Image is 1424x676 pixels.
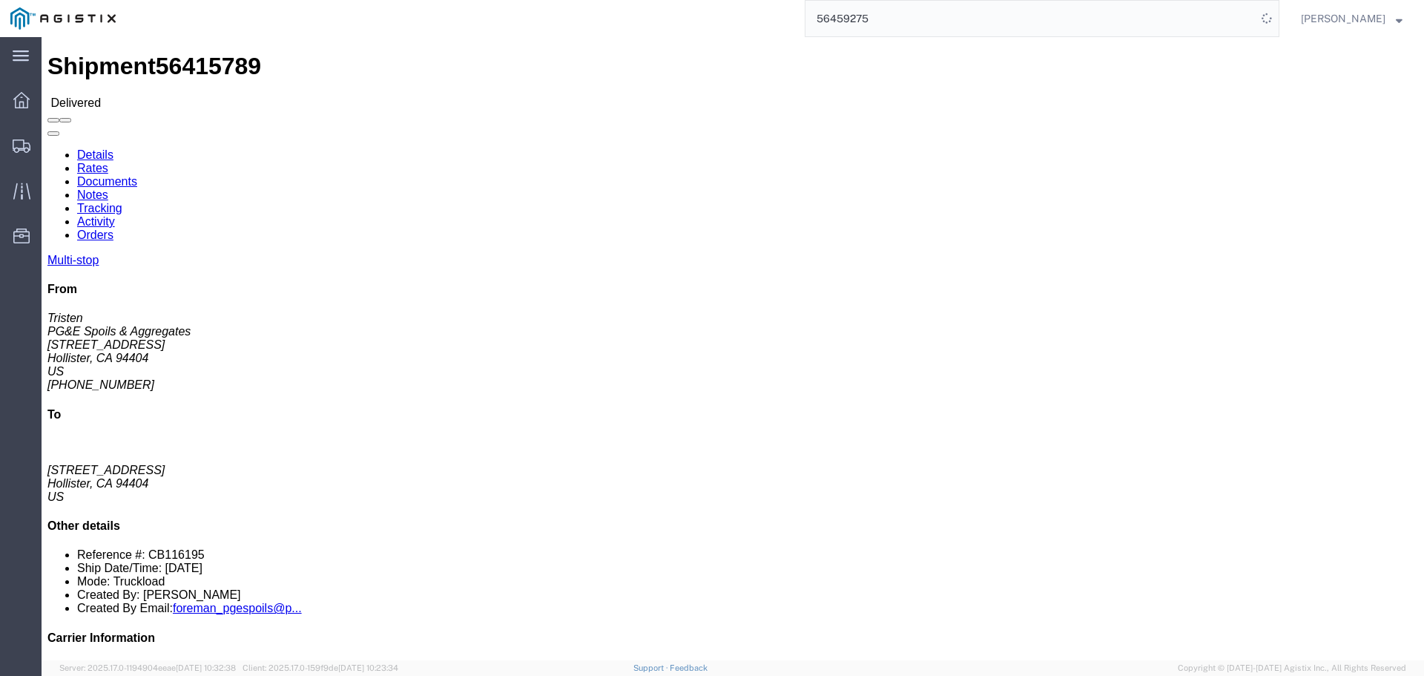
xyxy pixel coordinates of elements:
[338,663,398,672] span: [DATE] 10:23:34
[243,663,398,672] span: Client: 2025.17.0-159f9de
[42,37,1424,660] iframe: FS Legacy Container
[1300,10,1403,27] button: [PERSON_NAME]
[1178,662,1406,675] span: Copyright © [DATE]-[DATE] Agistix Inc., All Rights Reserved
[176,663,236,672] span: [DATE] 10:32:38
[805,1,1256,36] input: Search for shipment number, reference number
[633,663,670,672] a: Support
[59,663,236,672] span: Server: 2025.17.0-1194904eeae
[670,663,708,672] a: Feedback
[10,7,116,30] img: logo
[1301,10,1385,27] span: Eli Amezcua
